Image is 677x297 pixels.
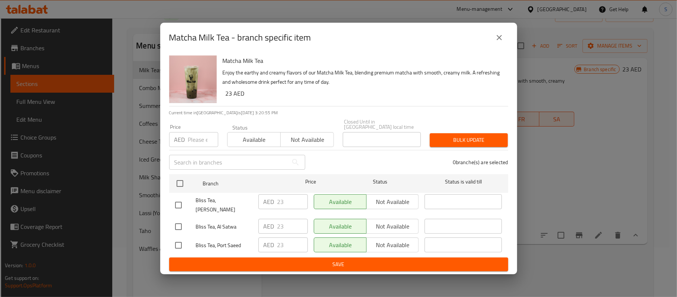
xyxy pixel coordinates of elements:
p: Current time in [GEOGRAPHIC_DATA] is [DATE] 3:20:55 PM [169,109,508,116]
button: Bulk update [430,133,508,147]
input: Please enter price [188,132,218,147]
button: Not available [280,132,334,147]
input: Please enter price [277,194,308,209]
input: Please enter price [277,219,308,234]
span: Status is valid till [425,177,502,186]
span: Bulk update [436,135,502,145]
button: Save [169,258,508,271]
p: AED [264,240,274,249]
span: Price [286,177,335,186]
span: Status [341,177,419,186]
input: Please enter price [277,237,308,252]
p: AED [174,135,185,144]
button: close [490,29,508,47]
p: AED [264,197,274,206]
h6: 23 AED [226,88,502,99]
p: Enjoy the earthy and creamy flavors of our Matcha Milk Tea, blending premium matcha with smooth, ... [223,68,502,87]
p: AED [264,222,274,231]
span: Branch [203,179,280,188]
span: Bliss Tea, Al Satwa [196,222,252,231]
span: Bliss Tea, Port Saeed [196,241,252,250]
span: Save [175,260,502,269]
p: 0 branche(s) are selected [453,159,508,166]
h2: Matcha Milk Tea - branch specific item [169,32,311,44]
input: Search in branches [169,155,288,170]
span: Bliss Tea, [PERSON_NAME] [196,196,252,214]
span: Not available [284,134,331,145]
h6: Matcha Milk Tea [223,55,502,66]
span: Available [230,134,278,145]
button: Available [227,132,281,147]
img: Matcha Milk Tea [169,55,217,103]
